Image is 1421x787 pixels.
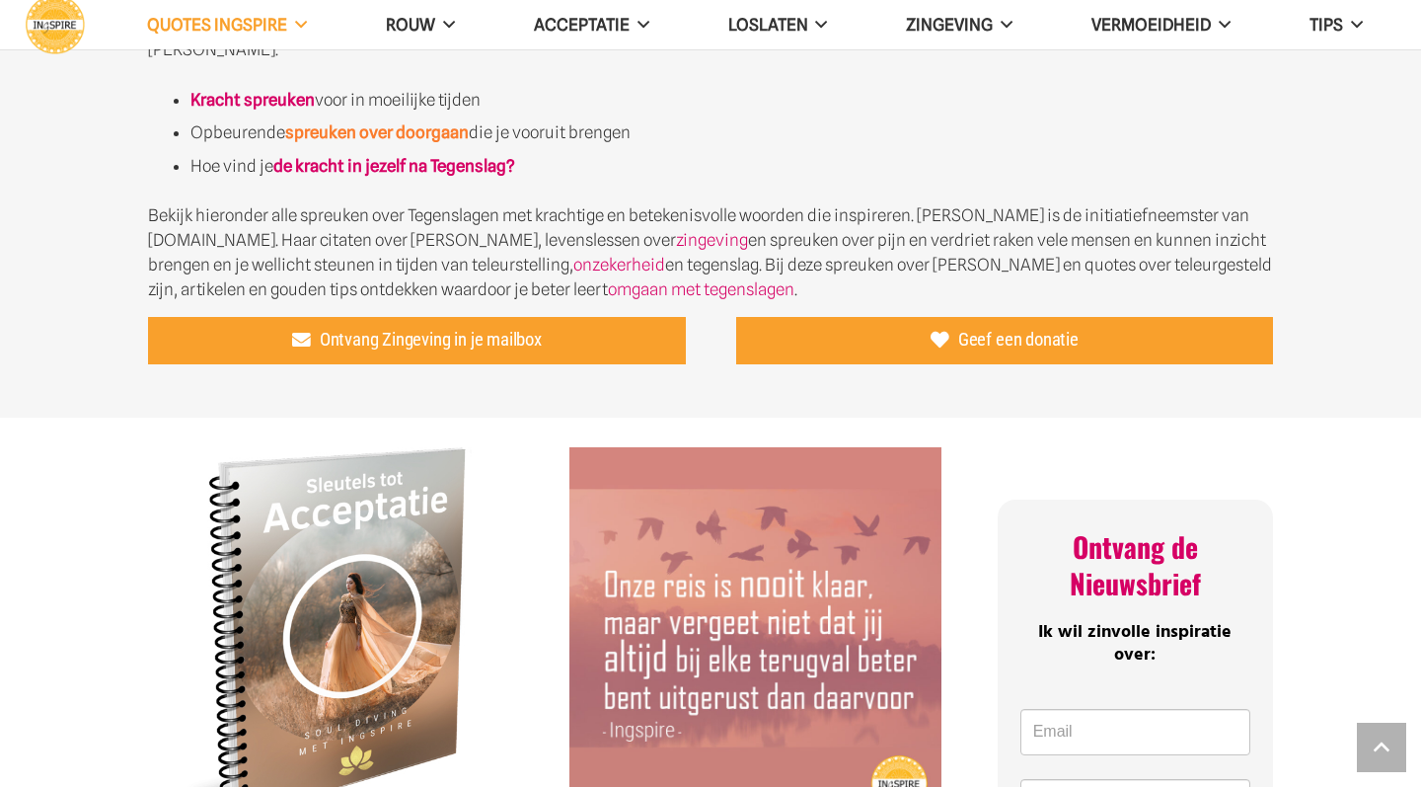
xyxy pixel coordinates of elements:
[273,156,515,176] a: de kracht in jezelf na Tegenslag?
[1309,15,1343,35] span: TIPS
[1038,618,1232,669] span: Ik wil zinvolle inspiratie over:
[1357,723,1406,772] a: Terug naar top
[569,449,940,469] a: Wat je bij Terugval niet mag vergeten
[1070,526,1201,602] span: Ontvang de Nieuwsbrief
[906,15,993,35] span: Zingeving
[676,230,748,250] a: zingeving
[736,317,1274,364] a: Geef een donatie
[534,15,630,35] span: Acceptatie
[190,120,1274,145] li: Opbeurende die je vooruit brengen
[148,203,1273,302] p: Bekijk hieronder alle spreuken over Tegenslagen met krachtige en betekenisvolle woorden die inspi...
[190,88,1274,113] li: voor in moeilijke tijden
[958,329,1079,351] span: Geef een donatie
[190,90,315,110] a: Kracht spreuken
[285,122,469,142] a: spreuken over doorgaan
[573,255,665,275] a: onzekerheid
[608,279,794,299] a: omgaan met tegenslagen
[147,15,287,35] span: QUOTES INGSPIRE
[190,154,1274,179] li: Hoe vind je
[1091,15,1211,35] span: VERMOEIDHEID
[386,15,435,35] span: ROUW
[320,329,542,351] span: Ontvang Zingeving in je mailbox
[728,15,808,35] span: Loslaten
[148,317,686,364] a: Ontvang Zingeving in je mailbox
[1020,709,1250,756] input: Email
[148,449,519,469] a: Belangrijke sleutels bij acceptatie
